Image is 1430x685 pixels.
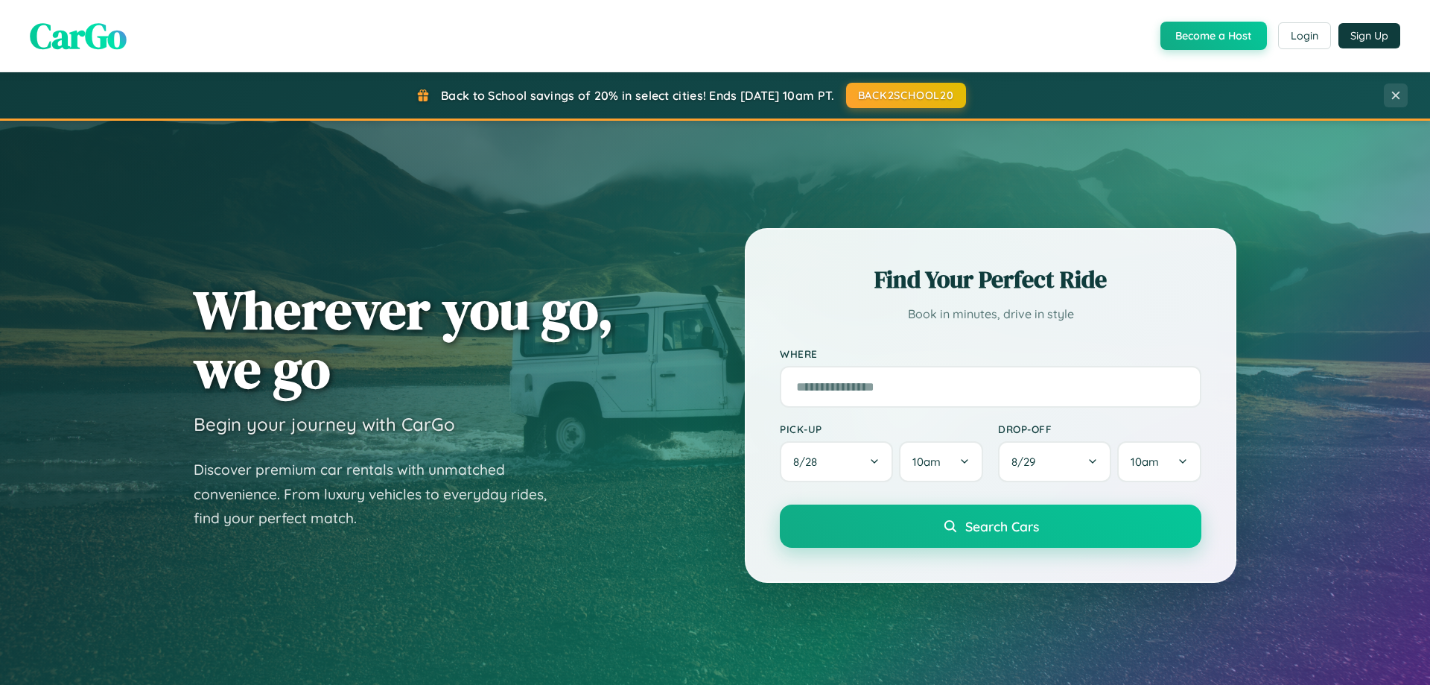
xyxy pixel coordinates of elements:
span: 10am [912,455,941,469]
button: 10am [899,441,983,482]
span: CarGo [30,11,127,60]
button: 10am [1117,441,1201,482]
span: 8 / 29 [1011,455,1043,469]
label: Pick-up [780,423,983,435]
button: Become a Host [1160,22,1267,50]
h1: Wherever you go, we go [194,280,614,398]
button: BACK2SCHOOL20 [846,83,966,108]
button: Search Cars [780,505,1201,548]
span: Search Cars [965,518,1039,534]
button: 8/29 [998,441,1111,482]
p: Book in minutes, drive in style [780,303,1201,325]
span: Back to School savings of 20% in select cities! Ends [DATE] 10am PT. [441,88,834,103]
button: Sign Up [1338,23,1400,48]
h2: Find Your Perfect Ride [780,263,1201,296]
button: 8/28 [780,441,893,482]
button: Login [1278,22,1331,49]
label: Drop-off [998,423,1201,435]
span: 8 / 28 [793,455,824,469]
label: Where [780,347,1201,360]
span: 10am [1131,455,1159,469]
h3: Begin your journey with CarGo [194,413,455,435]
p: Discover premium car rentals with unmatched convenience. From luxury vehicles to everyday rides, ... [194,458,566,531]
